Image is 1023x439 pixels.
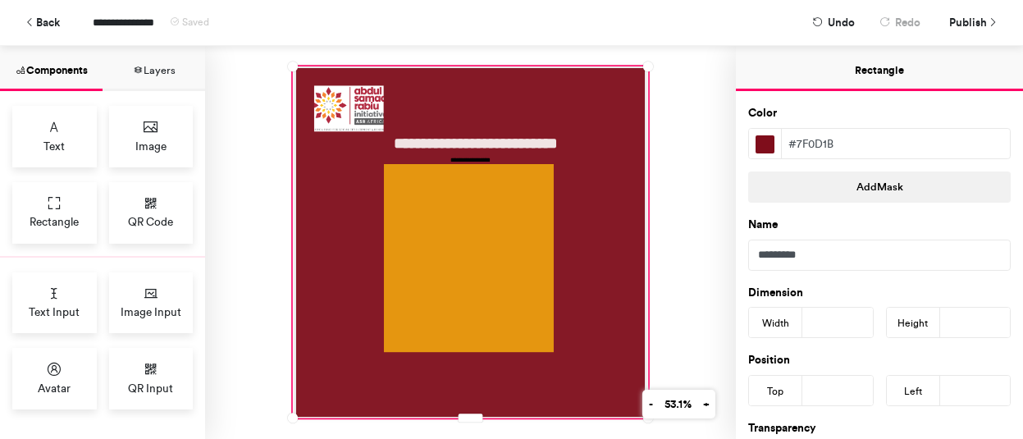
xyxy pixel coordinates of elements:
[749,308,802,339] div: Width
[642,390,659,418] button: -
[748,105,777,121] label: Color
[38,380,71,396] span: Avatar
[887,308,940,339] div: Height
[748,352,790,368] label: Position
[696,390,715,418] button: +
[887,376,940,407] div: Left
[748,171,1011,203] button: AddMask
[135,138,167,154] span: Image
[29,304,80,320] span: Text Input
[658,390,697,418] button: 53.1%
[748,217,778,233] label: Name
[804,8,863,37] button: Undo
[782,129,1010,158] div: #7f0d1b
[182,16,209,28] span: Saved
[937,8,1007,37] button: Publish
[121,304,181,320] span: Image Input
[941,357,1003,419] iframe: Drift Widget Chat Controller
[748,420,816,437] label: Transparency
[128,380,173,396] span: QR Input
[30,213,79,230] span: Rectangle
[949,8,987,37] span: Publish
[736,46,1023,91] button: Rectangle
[748,285,803,301] label: Dimension
[749,376,802,407] div: Top
[43,138,65,154] span: Text
[16,8,68,37] button: Back
[103,46,205,91] button: Layers
[128,213,173,230] span: QR Code
[828,8,855,37] span: Undo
